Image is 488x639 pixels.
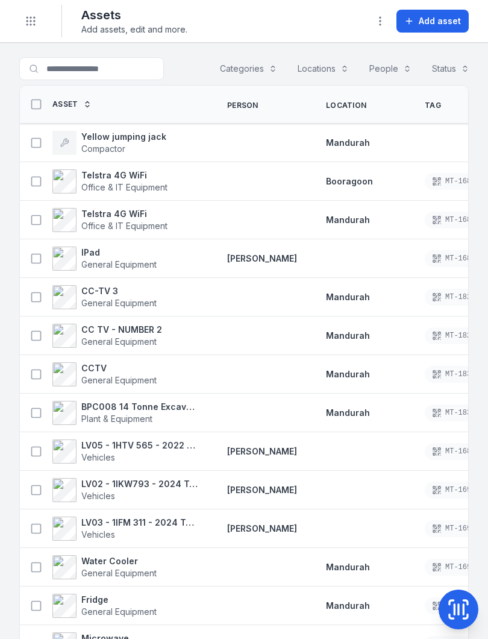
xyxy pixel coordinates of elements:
span: Location [326,101,366,110]
strong: LV05 - 1HTV 565 - 2022 Mitsubishi Triton [81,439,198,452]
div: MT-1687 [425,250,483,267]
strong: Telstra 4G WiFi [81,169,167,181]
a: CCTVGeneral Equipment [52,362,157,386]
h2: Assets [81,7,187,24]
a: Telstra 4G WiFiOffice & IT Equipment [52,169,167,194]
a: Mandurah [326,600,370,612]
a: BPC008 14 Tonne ExcavatorPlant & Equipment [52,401,198,425]
span: General Equipment [81,259,157,269]
a: [PERSON_NAME] [227,253,297,265]
span: Booragoon [326,176,373,186]
a: Yellow jumping jackCompactor [52,131,166,155]
a: Booragoon [326,175,373,187]
strong: CC-TV 3 [81,285,157,297]
div: MT-1682 [425,173,483,190]
div: MT-1683 [425,212,483,228]
span: Mandurah [326,408,370,418]
div: MT-1832 [425,404,483,421]
a: IPadGeneral Equipment [52,247,157,271]
strong: Yellow jumping jack [81,131,166,143]
div: MT-1824 [425,289,483,306]
span: Compactor [81,143,125,154]
div: MT-1694 [425,597,483,614]
button: Status [424,57,477,80]
strong: Water Cooler [81,555,157,567]
span: Mandurah [326,292,370,302]
a: Asset [52,99,92,109]
span: Add asset [419,15,461,27]
a: [PERSON_NAME] [227,484,297,496]
a: Mandurah [326,407,370,419]
span: Mandurah [326,369,370,379]
button: Categories [212,57,285,80]
span: Vehicles [81,491,115,501]
span: Vehicles [81,452,115,462]
a: [PERSON_NAME] [227,523,297,535]
a: Telstra 4G WiFiOffice & IT Equipment [52,208,167,232]
a: Mandurah [326,368,370,380]
span: Plant & Equipment [81,414,152,424]
span: Asset [52,99,78,109]
span: Office & IT Equipment [81,221,167,231]
button: Add asset [396,10,469,33]
a: Mandurah [326,330,370,342]
div: MT-1686 [425,443,483,460]
a: [PERSON_NAME] [227,445,297,458]
a: CC TV - NUMBER 2General Equipment [52,324,162,348]
span: Vehicles [81,529,115,540]
span: Person [227,101,258,110]
div: MT-1828 [425,327,483,344]
button: Toggle navigation [19,10,42,33]
a: Mandurah [326,291,370,303]
strong: BPC008 14 Tonne Excavator [81,401,198,413]
span: General Equipment [81,606,157,617]
span: General Equipment [81,375,157,385]
button: People [361,57,419,80]
a: LV03 - 1IFM 311 - 2024 Toyota Hilux RogueVehicles [52,517,198,541]
span: Tag [425,101,441,110]
span: General Equipment [81,298,157,308]
a: Water CoolerGeneral Equipment [52,555,157,579]
a: LV02 - 1IKW793 - 2024 Toyota [PERSON_NAME] KakaduVehicles [52,478,198,502]
span: General Equipment [81,568,157,578]
span: General Equipment [81,336,157,347]
strong: CCTV [81,362,157,374]
span: Mandurah [326,137,370,148]
strong: IPad [81,247,157,259]
a: FridgeGeneral Equipment [52,594,157,618]
strong: LV02 - 1IKW793 - 2024 Toyota [PERSON_NAME] Kakadu [81,478,198,490]
a: Mandurah [326,137,370,149]
strong: Telstra 4G WiFi [81,208,167,220]
strong: Fridge [81,594,157,606]
strong: CC TV - NUMBER 2 [81,324,162,336]
span: Add assets, edit and more. [81,24,187,36]
span: Mandurah [326,330,370,341]
strong: LV03 - 1IFM 311 - 2024 Toyota Hilux Rogue [81,517,198,529]
button: Locations [290,57,357,80]
a: LV05 - 1HTV 565 - 2022 Mitsubishi TritonVehicles [52,439,198,464]
span: Mandurah [326,600,370,611]
span: Mandurah [326,562,370,572]
a: Mandurah [326,561,370,573]
div: MT-1690 [425,482,483,499]
span: Mandurah [326,215,370,225]
a: Mandurah [326,214,370,226]
div: MT-1836 [425,366,483,383]
a: CC-TV 3General Equipment [52,285,157,309]
div: MT-1691 [425,520,483,537]
div: MT-1695 [425,559,483,576]
span: Office & IT Equipment [81,182,167,192]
